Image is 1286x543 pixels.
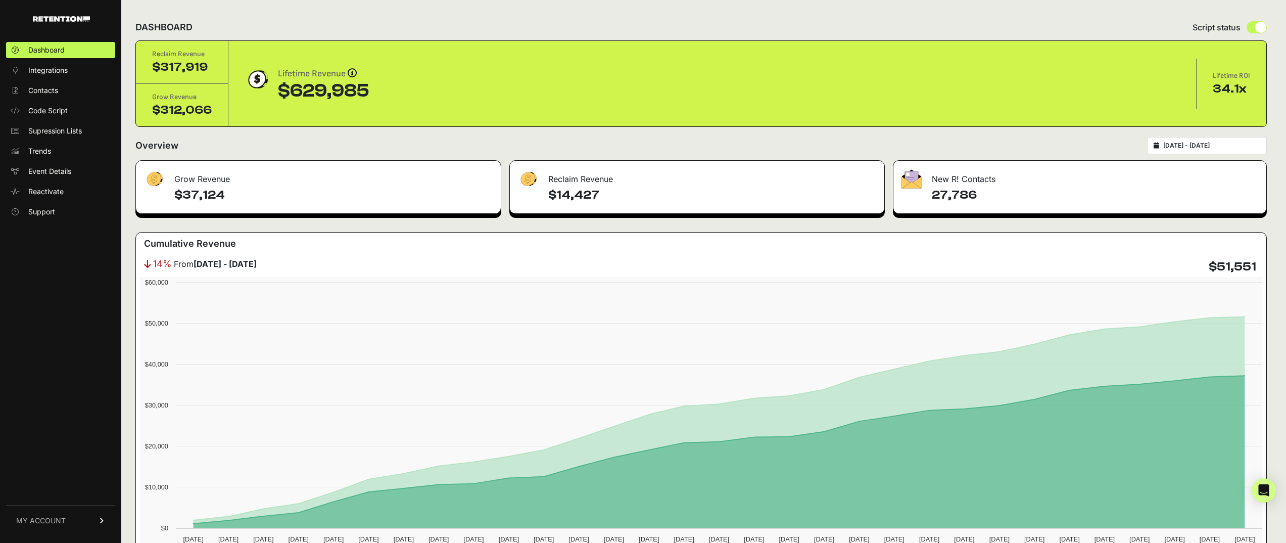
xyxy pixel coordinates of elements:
[548,187,876,203] h4: $14,427
[919,535,939,543] text: [DATE]
[245,67,270,92] img: dollar-coin-05c43ed7efb7bc0c12610022525b4bbbb207c7efeef5aecc26f025e68dcafac9.png
[893,161,1266,191] div: New R! Contacts
[28,126,82,136] span: Supression Lists
[358,535,378,543] text: [DATE]
[989,535,1010,543] text: [DATE]
[152,92,212,102] div: Grow Revenue
[28,65,68,75] span: Integrations
[289,535,309,543] text: [DATE]
[152,59,212,75] div: $317,919
[6,204,115,220] a: Support
[28,146,51,156] span: Trends
[183,535,204,543] text: [DATE]
[932,187,1258,203] h4: 27,786
[323,535,344,543] text: [DATE]
[6,42,115,58] a: Dashboard
[1252,478,1276,503] div: Open Intercom Messenger
[144,169,164,189] img: fa-dollar-13500eef13a19c4ab2b9ed9ad552e47b0d9fc28b02b83b90ba0e00f96d6372e9.png
[1234,535,1255,543] text: [DATE]
[499,535,519,543] text: [DATE]
[152,102,212,118] div: $312,066
[1164,535,1184,543] text: [DATE]
[6,123,115,139] a: Supression Lists
[28,85,58,96] span: Contacts
[174,187,493,203] h4: $37,124
[394,535,414,543] text: [DATE]
[278,81,369,101] div: $629,985
[145,401,168,409] text: $30,000
[135,139,178,153] h2: Overview
[674,535,694,543] text: [DATE]
[145,279,168,286] text: $60,000
[1213,81,1250,97] div: 34.1x
[568,535,589,543] text: [DATE]
[1129,535,1150,543] text: [DATE]
[145,483,168,491] text: $10,000
[194,259,257,269] strong: [DATE] - [DATE]
[1059,535,1079,543] text: [DATE]
[6,103,115,119] a: Code Script
[709,535,729,543] text: [DATE]
[174,258,257,270] span: From
[16,516,66,526] span: MY ACCOUNT
[744,535,764,543] text: [DATE]
[1024,535,1044,543] text: [DATE]
[954,535,974,543] text: [DATE]
[884,535,904,543] text: [DATE]
[145,320,168,327] text: $50,000
[463,535,484,543] text: [DATE]
[6,505,115,536] a: MY ACCOUNT
[28,207,55,217] span: Support
[849,535,869,543] text: [DATE]
[152,49,212,59] div: Reclaim Revenue
[28,106,68,116] span: Code Script
[1094,535,1115,543] text: [DATE]
[6,143,115,159] a: Trends
[6,163,115,179] a: Event Details
[814,535,834,543] text: [DATE]
[144,237,236,251] h3: Cumulative Revenue
[901,169,922,189] img: fa-envelope-19ae18322b30453b285274b1b8af3d052b27d846a4fbe8435d1a52b978f639a2.png
[136,161,501,191] div: Grow Revenue
[28,45,65,55] span: Dashboard
[145,442,168,450] text: $20,000
[6,82,115,99] a: Contacts
[604,535,624,543] text: [DATE]
[1213,71,1250,81] div: Lifetime ROI
[28,166,71,176] span: Event Details
[779,535,799,543] text: [DATE]
[428,535,449,543] text: [DATE]
[6,62,115,78] a: Integrations
[218,535,239,543] text: [DATE]
[153,257,172,271] span: 14%
[1209,259,1256,275] h4: $51,551
[6,184,115,200] a: Reactivate
[135,20,193,34] h2: DASHBOARD
[534,535,554,543] text: [DATE]
[1193,21,1241,33] span: Script status
[510,161,884,191] div: Reclaim Revenue
[639,535,659,543] text: [DATE]
[253,535,273,543] text: [DATE]
[161,524,168,532] text: $0
[518,169,538,189] img: fa-dollar-13500eef13a19c4ab2b9ed9ad552e47b0d9fc28b02b83b90ba0e00f96d6372e9.png
[145,360,168,368] text: $40,000
[33,16,90,22] img: Retention.com
[1200,535,1220,543] text: [DATE]
[278,67,369,81] div: Lifetime Revenue
[28,187,64,197] span: Reactivate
